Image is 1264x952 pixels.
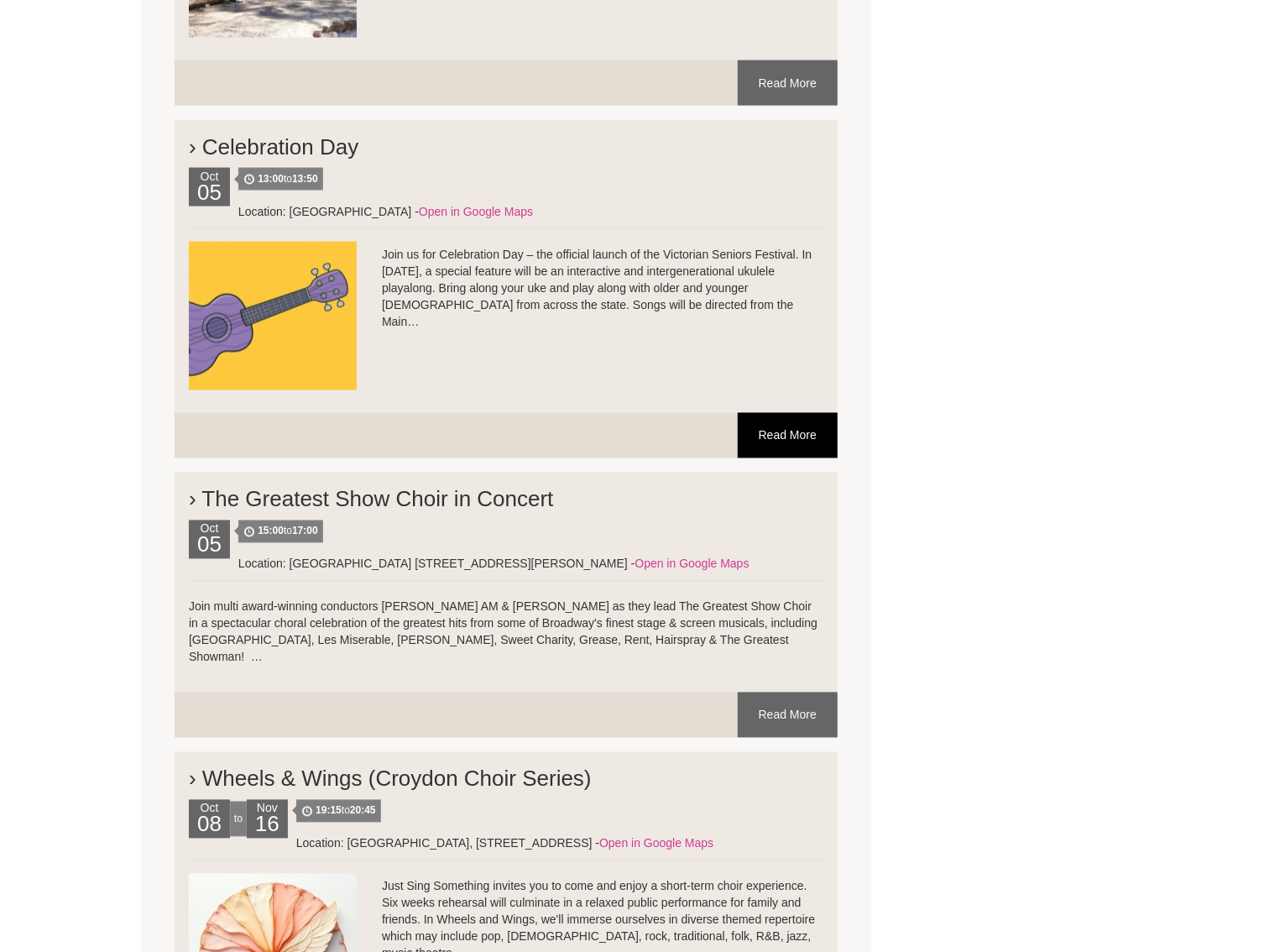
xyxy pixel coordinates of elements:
a: Read More [738,413,838,458]
p: Join multi award-winning conductors [PERSON_NAME] AM & [PERSON_NAME] as they lead The Greatest Sh... [189,599,823,666]
strong: 19:15 [316,805,342,817]
div: Nov [247,800,288,839]
div: Oct [189,800,230,839]
div: to [230,802,247,837]
h2: › Wheels & Wings (Croydon Choir Series) [189,750,823,800]
span: to [238,520,323,543]
h2: 05 [193,185,226,207]
div: Location: [GEOGRAPHIC_DATA], [STREET_ADDRESS] - [189,835,823,852]
a: Read More [738,693,838,738]
h2: 08 [193,817,226,839]
a: Open in Google Maps [419,205,533,218]
h2: › The Greatest Show Choir in Concert [189,470,823,520]
a: Open in Google Maps [599,837,713,850]
span: to [296,800,381,823]
div: Location: [GEOGRAPHIC_DATA] [STREET_ADDRESS][PERSON_NAME] - [189,556,823,573]
a: Open in Google Maps [635,557,749,571]
div: Oct [189,168,230,207]
strong: 13:00 [258,173,284,185]
strong: 20:45 [350,805,376,817]
a: Read More [738,60,838,106]
strong: 13:50 [292,173,318,185]
strong: 17:00 [292,526,318,537]
h2: › Celebration Day [189,118,823,168]
span: to [238,168,323,191]
h2: 05 [193,537,226,559]
div: Location: [GEOGRAPHIC_DATA] - [189,203,823,220]
p: Join us for Celebration Day – the official launch of the Victorian Seniors Festival. In [DATE], a... [189,246,823,330]
img: ukulele.jpg [189,242,357,390]
div: Oct [189,520,230,559]
strong: 15:00 [258,526,284,537]
h2: 16 [251,817,284,839]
